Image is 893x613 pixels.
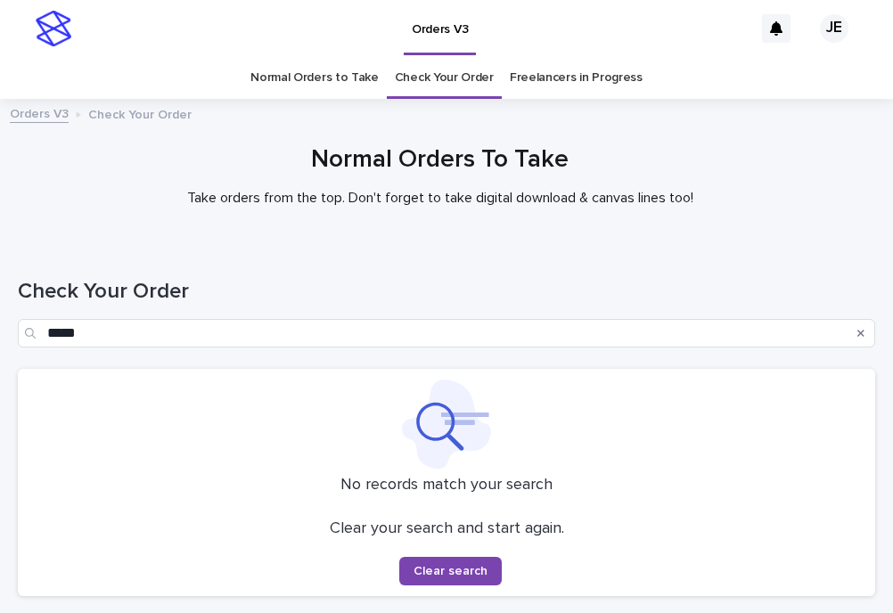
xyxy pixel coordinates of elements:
[18,279,875,305] h1: Check Your Order
[18,145,862,176] h1: Normal Orders To Take
[414,565,487,577] span: Clear search
[399,557,502,585] button: Clear search
[18,319,875,347] input: Search
[510,57,643,99] a: Freelancers in Progress
[29,476,864,495] p: No records match your search
[36,11,71,46] img: stacker-logo-s-only.png
[84,190,797,207] p: Take orders from the top. Don't forget to take digital download & canvas lines too!
[10,102,69,123] a: Orders V3
[395,57,494,99] a: Check Your Order
[88,103,192,123] p: Check Your Order
[250,57,379,99] a: Normal Orders to Take
[330,519,564,539] p: Clear your search and start again.
[820,14,848,43] div: JE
